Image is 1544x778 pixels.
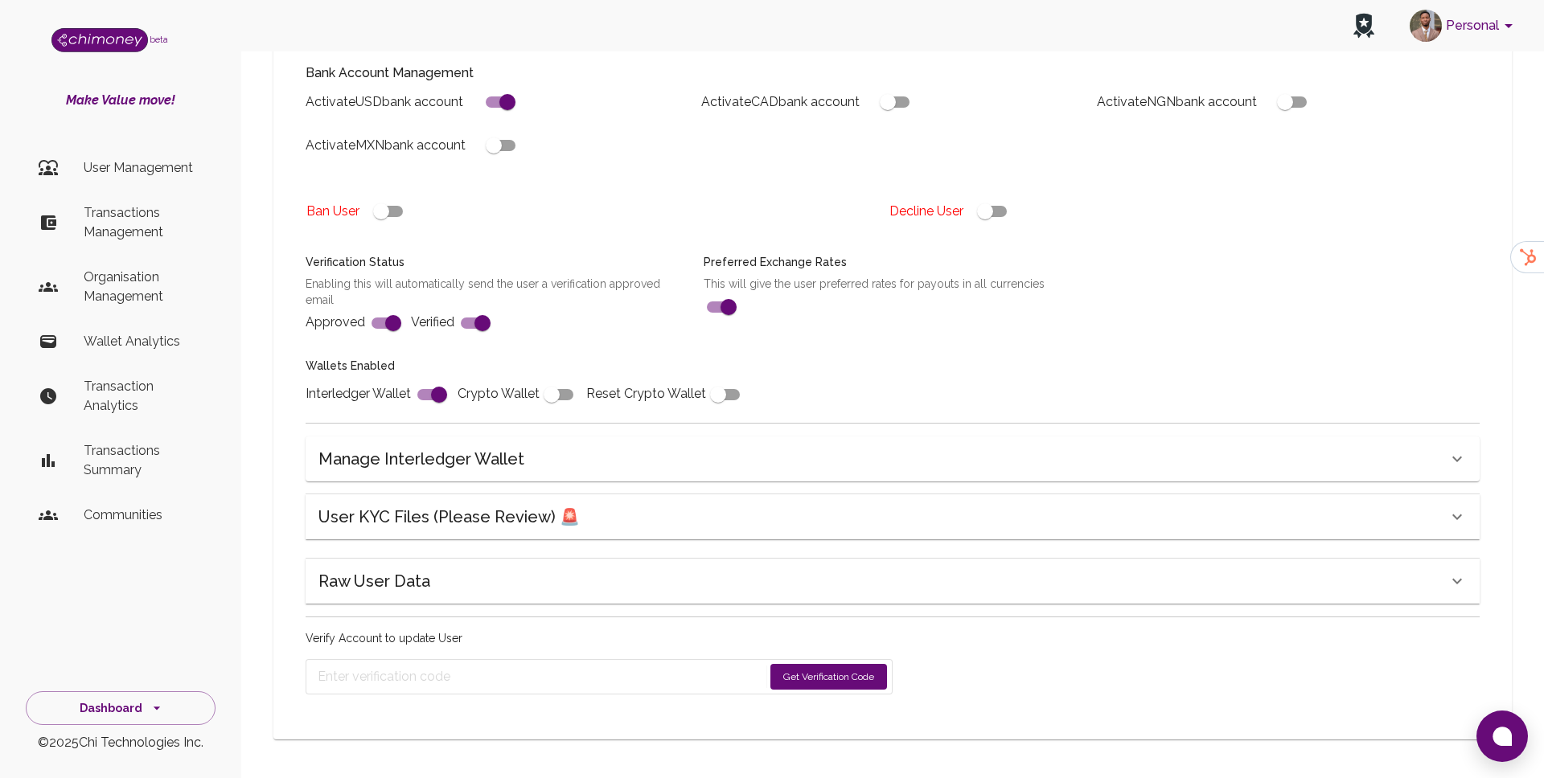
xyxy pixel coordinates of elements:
[84,377,203,416] p: Transaction Analytics
[286,235,684,338] div: Approved Verified
[26,691,216,726] button: Dashboard
[306,630,893,646] p: Verify Account to update User
[1476,710,1528,762] button: Open chat window
[704,276,1082,292] p: This will give the user preferred rates for payouts in all currencies
[318,504,580,530] h6: User KYC Files (Please Review) 🚨
[704,254,1082,272] h6: Preferred Exchange Rates
[306,254,684,272] h6: Verification Status
[1410,10,1442,42] img: avatar
[84,441,203,480] p: Transactions Summary
[51,28,148,52] img: Logo
[306,436,1480,481] div: Manage Interledger Wallet
[150,35,168,44] span: beta
[889,202,963,221] p: Decline User
[84,158,203,178] p: User Management
[1097,91,1257,113] h6: Activate NGN bank account
[318,568,430,594] h6: Raw User Data
[286,338,883,410] div: Interledger Wallet Crypto Wallet Reset Crypto Wallet
[84,506,203,525] p: Communities
[306,63,1480,83] p: Bank Account Management
[318,664,763,690] input: Enter verification code
[84,203,203,242] p: Transactions Management
[318,446,524,472] h6: Manage Interledger Wallet
[770,664,887,690] button: Get Verification Code
[306,202,359,221] p: Ban User
[306,134,466,157] h6: Activate MXN bank account
[306,276,684,308] p: Enabling this will automatically send the user a verification approved email
[306,91,463,113] h6: Activate USD bank account
[306,358,883,375] h6: Wallets Enabled
[1403,5,1525,47] button: account of current user
[84,332,203,351] p: Wallet Analytics
[306,559,1480,604] div: Raw User Data
[701,91,860,113] h6: Activate CAD bank account
[84,268,203,306] p: Organisation Management
[306,494,1480,539] div: User KYC Files (Please Review) 🚨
